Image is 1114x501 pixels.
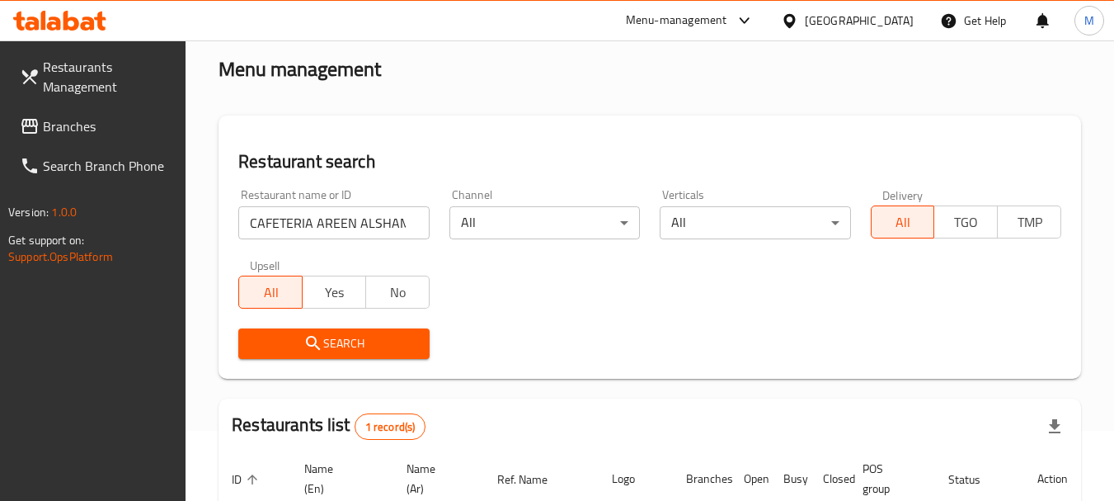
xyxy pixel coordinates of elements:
span: Restaurants Management [43,57,173,97]
span: ID [232,470,263,489]
span: All [246,281,296,305]
span: Name (Ar) [407,459,464,499]
a: Restaurants Management [7,47,186,106]
span: POS group [863,459,915,499]
label: Delivery [882,189,924,201]
button: TMP [997,206,1061,239]
div: All [449,206,640,239]
button: All [871,206,935,239]
span: No [373,281,423,305]
a: Support.OpsPlatform [8,246,113,267]
span: M [1084,12,1094,30]
a: Search Branch Phone [7,146,186,186]
span: 1 record(s) [355,419,425,435]
a: Branches [7,106,186,146]
button: No [365,276,430,309]
span: TGO [941,210,991,234]
h2: Restaurant search [238,149,1061,174]
span: Name (En) [304,459,374,499]
span: Version: [8,201,49,223]
input: Search for restaurant name or ID.. [238,206,429,239]
span: Search [251,333,416,354]
button: TGO [933,206,998,239]
h2: Restaurants list [232,413,425,440]
div: Menu-management [626,11,727,31]
div: [GEOGRAPHIC_DATA] [805,12,914,30]
h2: Menu management [219,56,381,83]
button: Yes [302,276,366,309]
span: 1.0.0 [51,201,77,223]
div: Total records count [355,414,426,440]
span: Status [948,470,1002,489]
span: Yes [309,281,360,305]
button: Search [238,328,429,359]
div: All [660,206,850,239]
span: Branches [43,116,173,136]
span: All [878,210,928,234]
label: Upsell [250,259,280,271]
button: All [238,276,303,309]
div: Export file [1035,407,1074,447]
span: Search Branch Phone [43,156,173,176]
span: Get support on: [8,229,84,251]
span: Ref. Name [497,470,569,489]
span: TMP [1004,210,1055,234]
